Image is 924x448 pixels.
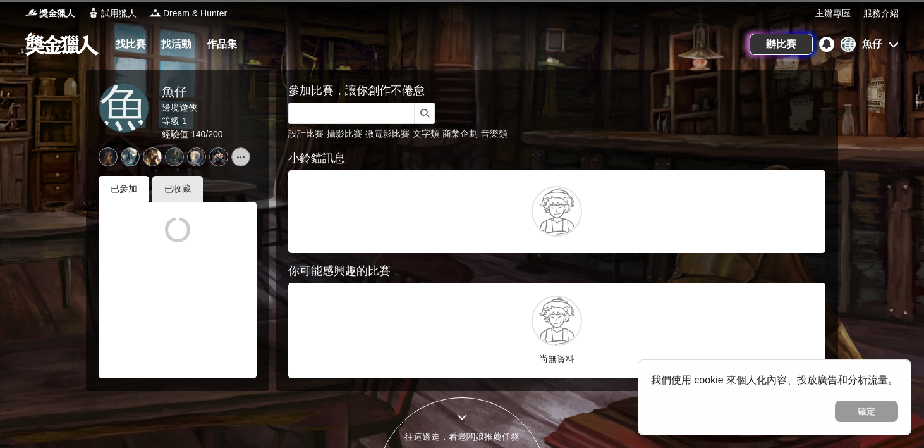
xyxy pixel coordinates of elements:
a: 服務介紹 [863,7,899,20]
a: 音樂類 [481,128,508,139]
a: 魚 [99,82,149,133]
span: 1 [182,116,187,126]
div: 參加比賽，讓你創作不倦怠 [288,82,825,99]
a: 攝影比賽 [327,128,362,139]
div: 你可能感興趣的比賽 [288,263,825,280]
a: 微電影比賽 [365,128,410,139]
div: 魚仔 [162,82,223,101]
button: 確定 [835,401,898,422]
img: Logo [149,6,162,19]
p: 尚無資料 [298,243,816,256]
a: Logo試用獵人 [87,7,137,20]
div: 已參加 [99,176,149,202]
div: 魚 [841,37,856,52]
div: 邊境遊俠 [162,101,223,115]
a: 作品集 [202,35,242,53]
span: 獎金獵人 [39,7,75,20]
a: 主辦專區 [815,7,851,20]
span: 經驗值 [162,129,188,139]
div: 魚仔 [862,37,882,52]
div: 已收藏 [152,176,203,202]
a: 找比賽 [111,35,151,53]
a: LogoDream & Hunter [149,7,227,20]
a: 找活動 [156,35,197,53]
img: Logo [25,6,38,19]
a: 文字類 [413,128,439,139]
p: 尚無資料 [295,352,819,366]
a: 辦比賽 [750,34,813,55]
span: 我們使用 cookie 來個人化內容、投放廣告和分析流量。 [651,375,898,385]
span: Dream & Hunter [163,7,227,20]
a: Logo獎金獵人 [25,7,75,20]
div: 小鈴鐺訊息 [288,150,825,167]
span: 試用獵人 [101,7,137,20]
div: 往這邊走，看老闆娘推薦任務 [377,430,547,444]
a: 設計比賽 [288,128,324,139]
span: 140 / 200 [191,129,223,139]
a: 商業企劃 [442,128,478,139]
img: Logo [87,6,100,19]
span: 等級 [162,116,179,126]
